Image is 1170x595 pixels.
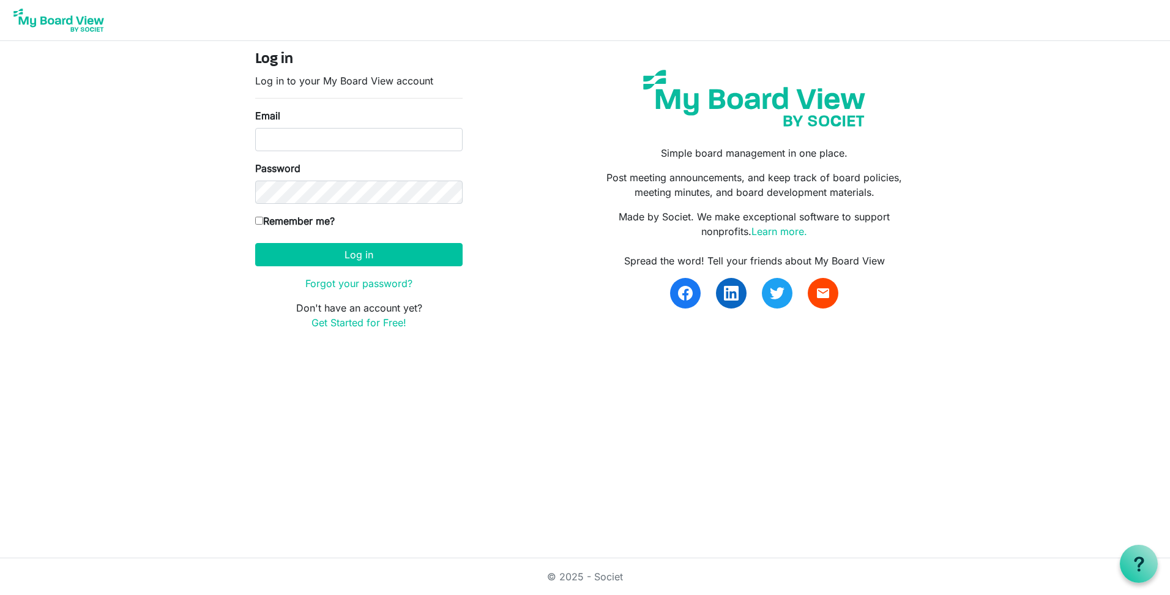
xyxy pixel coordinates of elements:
a: Get Started for Free! [311,316,406,329]
img: My Board View Logo [10,5,108,36]
a: Learn more. [751,225,807,238]
img: linkedin.svg [724,286,739,301]
img: facebook.svg [678,286,693,301]
a: email [808,278,838,309]
label: Password [255,161,300,176]
p: Post meeting announcements, and keep track of board policies, meeting minutes, and board developm... [594,170,915,200]
span: email [816,286,830,301]
a: © 2025 - Societ [547,571,623,583]
label: Email [255,108,280,123]
p: Made by Societ. We make exceptional software to support nonprofits. [594,209,915,239]
p: Log in to your My Board View account [255,73,463,88]
a: Forgot your password? [305,277,412,290]
input: Remember me? [255,217,263,225]
label: Remember me? [255,214,335,228]
p: Don't have an account yet? [255,301,463,330]
button: Log in [255,243,463,266]
img: twitter.svg [770,286,784,301]
img: my-board-view-societ.svg [634,61,874,136]
p: Simple board management in one place. [594,146,915,160]
h4: Log in [255,51,463,69]
div: Spread the word! Tell your friends about My Board View [594,253,915,268]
